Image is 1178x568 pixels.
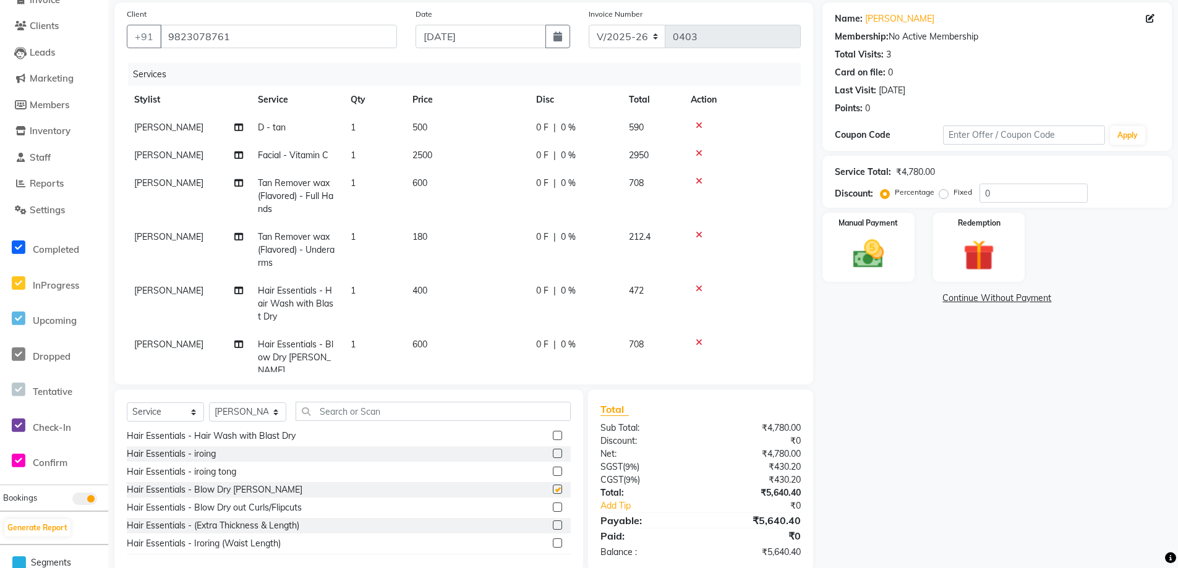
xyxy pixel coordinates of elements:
span: | [553,338,556,351]
span: [PERSON_NAME] [134,122,203,133]
a: Clients [3,19,105,33]
span: 180 [412,231,427,242]
div: Hair Essentials - Blow Dry [PERSON_NAME] [127,483,302,496]
span: 708 [629,339,644,350]
th: Action [683,86,801,114]
th: Price [405,86,529,114]
div: ₹5,640.40 [701,546,810,559]
span: 1 [351,231,356,242]
div: Hair Essentials - Iroring (Waist Length) [127,537,281,550]
span: InProgress [33,279,79,291]
div: 0 [865,102,870,115]
a: Leads [3,46,105,60]
span: 0 F [536,231,548,244]
label: Invoice Number [589,9,642,20]
span: 0 F [536,121,548,134]
span: Reports [30,177,64,189]
input: Search by Name/Mobile/Email/Code [160,25,397,48]
label: Percentage [895,187,934,198]
span: | [553,121,556,134]
span: 1 [351,285,356,296]
div: Name: [835,12,863,25]
span: Total [600,403,629,416]
input: Enter Offer / Coupon Code [943,125,1105,145]
span: 0 % [561,231,576,244]
span: 0 % [561,121,576,134]
img: _cash.svg [843,236,894,272]
span: 0 % [561,284,576,297]
span: 600 [412,339,427,350]
div: ( ) [591,460,701,473]
span: Facial - Vitamin C [258,150,328,161]
th: Qty [343,86,405,114]
div: Total Visits: [835,48,884,61]
th: Total [621,86,683,114]
div: ₹5,640.40 [701,486,810,499]
div: ₹0 [701,434,810,447]
button: +91 [127,25,161,48]
span: Inventory [30,125,70,137]
span: | [553,231,556,244]
div: ₹4,780.00 [896,166,935,179]
div: Hair Essentials - (Extra Thickness & Length) [127,519,299,532]
span: Leads [30,46,55,58]
span: 2500 [412,150,432,161]
a: [PERSON_NAME] [865,12,934,25]
th: Stylist [127,86,250,114]
span: 1 [351,177,356,189]
div: Discount: [591,434,701,447]
div: Discount: [835,187,873,200]
div: Paid: [591,528,701,543]
div: ₹430.20 [701,473,810,486]
span: 0 F [536,338,548,351]
a: Settings [3,203,105,218]
div: Card on file: [835,66,886,79]
span: 590 [629,122,644,133]
div: Hair Essentials - iroing [127,447,216,460]
span: Clients [30,20,59,32]
button: Generate Report [4,519,70,536]
span: D - tan [258,122,286,133]
div: Hair Essentials - iroing tong [127,465,236,478]
span: Check-In [33,422,71,433]
div: ₹4,780.00 [701,447,810,460]
span: 0 % [561,177,576,190]
span: SGST [600,461,623,472]
span: 1 [351,122,356,133]
label: Client [127,9,147,20]
div: Hair Essentials - Hair Wash with Blast Dry [127,430,296,443]
a: Add Tip [591,499,719,512]
div: ₹5,640.40 [701,513,810,528]
span: Tan Remover wax(Flavored) - Underarms [258,231,335,268]
span: Bookings [3,493,37,502]
a: Marketing [3,72,105,86]
div: [DATE] [879,84,905,97]
button: Apply [1110,126,1145,145]
span: [PERSON_NAME] [134,231,203,242]
div: ₹0 [701,528,810,543]
span: 500 [412,122,427,133]
span: 1 [351,339,356,350]
input: Search or Scan [296,402,571,421]
div: Balance : [591,546,701,559]
span: 600 [412,177,427,189]
span: [PERSON_NAME] [134,177,203,189]
span: | [553,149,556,162]
span: Marketing [30,72,74,84]
span: Hair Essentials - Hair Wash with Blast Dry [258,285,333,322]
label: Date [416,9,432,20]
span: 0 F [536,149,548,162]
span: 1 [351,150,356,161]
span: Tentative [33,386,72,397]
span: 0 % [561,149,576,162]
span: Members [30,99,69,111]
span: [PERSON_NAME] [134,150,203,161]
a: Inventory [3,124,105,138]
span: 472 [629,285,644,296]
th: Service [250,86,343,114]
div: Payable: [591,513,701,528]
span: 9% [625,462,637,472]
div: 0 [888,66,893,79]
div: ₹0 [719,499,810,512]
span: 212.4 [629,231,651,242]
